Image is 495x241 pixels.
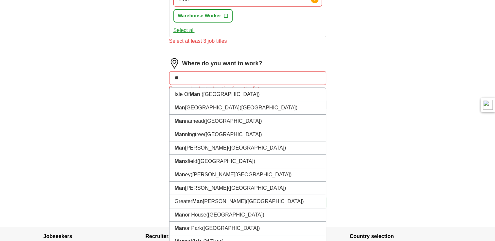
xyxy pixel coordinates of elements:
img: location.png [169,58,180,69]
li: [PERSON_NAME] [169,182,326,195]
li: Isle Of [169,88,326,101]
strong: Man [190,91,200,97]
span: ([GEOGRAPHIC_DATA]) [202,225,260,231]
span: ([GEOGRAPHIC_DATA]) [246,199,304,204]
span: ([GEOGRAPHIC_DATA]) [204,118,262,124]
li: or House [169,208,326,222]
strong: Man [175,132,185,137]
strong: Man [175,225,185,231]
li: namead [169,115,326,128]
strong: Man [175,172,185,177]
strong: Man [175,185,185,191]
button: Warehouse Worker [173,9,233,23]
div: Enter and select a location from the list [169,85,326,93]
span: ([GEOGRAPHIC_DATA]) [206,212,264,217]
li: or Park [169,222,326,235]
div: Select at least 3 job titles [169,37,326,45]
span: ([GEOGRAPHIC_DATA]) [228,145,286,151]
span: ([GEOGRAPHIC_DATA]) [239,105,297,110]
li: [GEOGRAPHIC_DATA] [169,101,326,115]
strong: Man [175,145,185,151]
span: ([GEOGRAPHIC_DATA]) [202,91,259,97]
span: ([GEOGRAPHIC_DATA]) [197,158,255,164]
button: Select all [173,26,195,34]
strong: Man [175,118,185,124]
span: Warehouse Worker [178,12,221,19]
strong: Man [175,105,185,110]
strong: Man [175,212,185,217]
li: sfield [169,155,326,168]
li: [PERSON_NAME] [169,141,326,155]
span: ([GEOGRAPHIC_DATA]) [228,185,286,191]
span: ([PERSON_NAME][GEOGRAPHIC_DATA]) [190,172,292,177]
li: ey [169,168,326,182]
li: Greater [PERSON_NAME] [169,195,326,208]
strong: Man [175,158,185,164]
label: Where do you want to work? [182,59,262,68]
span: ([GEOGRAPHIC_DATA]) [204,132,262,137]
strong: Man [192,199,203,204]
li: ningtree [169,128,326,141]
